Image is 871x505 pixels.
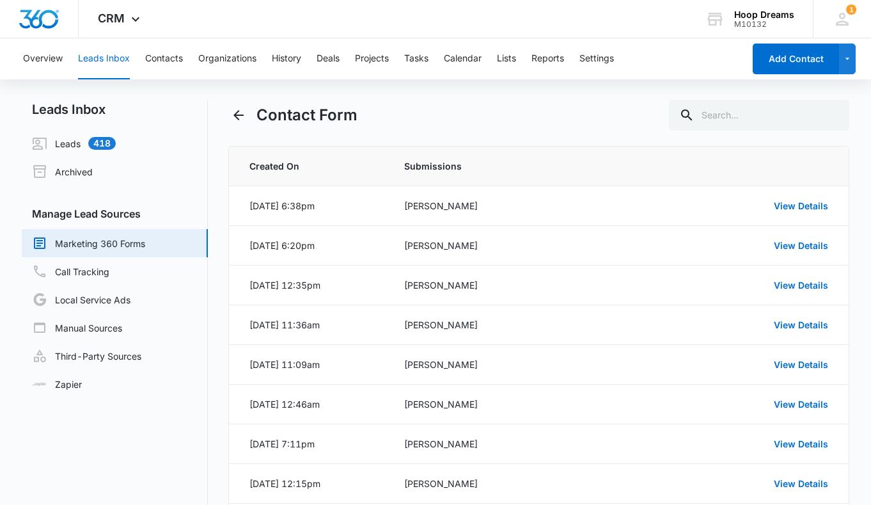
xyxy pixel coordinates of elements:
div: [DATE] 7:11pm [249,437,315,451]
button: Organizations [198,38,256,79]
span: 1 [846,4,856,15]
input: Search... [669,100,849,131]
h1: Contact Form [256,104,357,127]
a: View Details [774,280,828,291]
div: [DATE] 12:15pm [249,477,320,490]
a: Marketing 360 Forms [32,236,145,251]
a: View Details [774,240,828,251]
a: Call Tracking [32,264,109,279]
div: [DATE] 12:35pm [249,278,320,292]
div: [DATE] 11:36am [249,318,320,332]
button: History [272,38,301,79]
button: Add Contact [753,44,839,74]
div: [DATE] 11:09am [249,358,320,371]
div: [PERSON_NAME] [404,397,620,411]
button: Lists [497,38,516,79]
button: Projects [355,38,389,79]
a: View Details [774,319,828,330]
button: Deals [317,38,340,79]
div: [PERSON_NAME] [404,358,620,371]
span: Submissions [404,159,620,173]
div: [DATE] 12:46am [249,397,320,411]
a: View Details [774,438,828,449]
a: View Details [774,399,828,410]
div: [PERSON_NAME] [404,278,620,292]
a: View Details [774,359,828,370]
a: Leads418 [32,136,116,151]
a: Archived [32,164,93,179]
div: [DATE] 6:20pm [249,239,315,252]
a: View Details [774,200,828,211]
button: Overview [23,38,63,79]
span: Created On [249,159,373,173]
button: Tasks [404,38,428,79]
button: Settings [579,38,614,79]
div: [DATE] 6:38pm [249,199,315,212]
div: [PERSON_NAME] [404,477,620,490]
div: [PERSON_NAME] [404,318,620,332]
button: Back [228,105,249,125]
button: Leads Inbox [78,38,130,79]
span: CRM [98,12,125,25]
a: Third-Party Sources [32,348,141,364]
div: [PERSON_NAME] [404,437,620,451]
div: account id [734,20,794,29]
div: account name [734,10,794,20]
div: notifications count [846,4,856,15]
button: Calendar [444,38,482,79]
a: Manual Sources [32,320,122,335]
h2: Leads Inbox [22,100,208,119]
a: View Details [774,478,828,489]
h3: Manage Lead Sources [22,206,208,221]
div: [PERSON_NAME] [404,199,620,212]
a: Local Service Ads [32,292,130,307]
div: [PERSON_NAME] [404,239,620,252]
button: Reports [531,38,564,79]
button: Contacts [145,38,183,79]
a: Zapier [32,378,82,391]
